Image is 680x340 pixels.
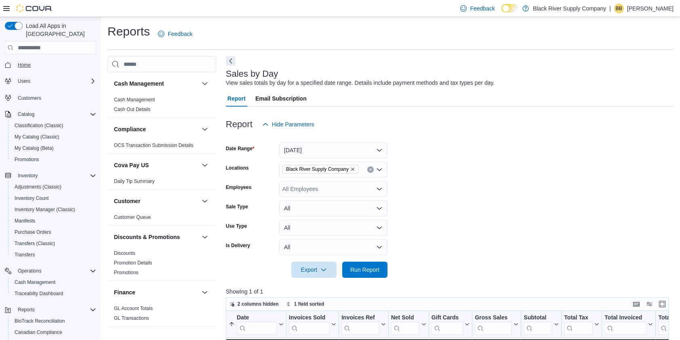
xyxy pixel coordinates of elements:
button: Finance [200,288,210,297]
span: Export [296,262,332,278]
a: Daily Tip Summary [114,178,155,184]
label: Locations [226,165,249,171]
span: GL Transactions [114,315,149,321]
button: Invoices Ref [341,314,385,335]
a: Canadian Compliance [11,327,65,337]
button: Keyboard shortcuts [632,299,641,309]
span: Manifests [15,218,35,224]
span: Promotion Details [114,260,152,266]
span: Customers [18,95,41,101]
div: Total Tax [564,314,593,335]
span: My Catalog (Beta) [11,143,96,153]
label: Is Delivery [226,242,250,249]
span: My Catalog (Beta) [15,145,54,151]
span: Cash Management [11,277,96,287]
button: All [279,239,387,255]
div: Invoices Ref [341,314,379,322]
span: Reports [15,305,96,315]
label: Date Range [226,145,255,152]
div: Net Sold [391,314,419,335]
span: Run Report [350,266,379,274]
button: Inventory [2,170,99,181]
span: Email Subscription [255,90,307,107]
span: OCS Transaction Submission Details [114,142,194,149]
a: Cash Out Details [114,107,151,112]
button: Users [15,76,34,86]
button: All [279,220,387,236]
button: Date [229,314,284,335]
span: Discounts [114,250,135,256]
button: Cash Management [8,277,99,288]
span: Home [15,60,96,70]
span: Feedback [470,4,495,13]
button: Export [291,262,337,278]
a: Discounts [114,250,135,256]
div: Gift Cards [431,314,463,322]
a: Inventory Count [11,193,52,203]
button: BioTrack Reconciliation [8,315,99,327]
span: Inventory [15,171,96,180]
label: Use Type [226,223,247,229]
a: Feedback [457,0,498,17]
div: Date [237,314,277,322]
div: View sales totals by day for a specified date range. Details include payment methods and tax type... [226,79,495,87]
span: Users [15,76,96,86]
span: Inventory Count [11,193,96,203]
span: Reports [18,306,35,313]
button: Operations [2,265,99,277]
button: Hide Parameters [259,116,318,132]
button: Total Invoiced [604,314,653,335]
span: Inventory [18,172,38,179]
button: Customer [200,196,210,206]
span: Transfers (Classic) [11,239,96,248]
span: Catalog [18,111,34,118]
button: Total Tax [564,314,599,335]
a: Promotions [11,155,42,164]
span: Transfers [15,252,35,258]
span: BioTrack Reconciliation [11,316,96,326]
p: | [609,4,611,13]
span: Manifests [11,216,96,226]
p: Black River Supply Company [533,4,606,13]
button: Invoices Sold [289,314,336,335]
button: Finance [114,288,198,296]
p: Showing 1 of 1 [226,288,674,296]
a: Feedback [155,26,196,42]
span: Cash Management [114,97,155,103]
span: Classification (Classic) [15,122,63,129]
div: Brandon Blount [614,4,624,13]
button: Promotions [8,154,99,165]
h3: Report [226,120,253,129]
a: Adjustments (Classic) [11,182,65,192]
span: Promotions [11,155,96,164]
div: Date [237,314,277,335]
div: Gross Sales [475,314,512,322]
span: Users [18,78,30,84]
span: Customers [15,92,96,103]
span: Operations [15,266,96,276]
button: My Catalog (Beta) [8,143,99,154]
button: Next [226,56,236,66]
button: Compliance [200,124,210,134]
button: Users [2,76,99,87]
button: Inventory Count [8,193,99,204]
span: Transfers [11,250,96,260]
span: Hide Parameters [272,120,314,128]
button: Cash Management [114,80,198,88]
a: Manifests [11,216,38,226]
a: BioTrack Reconciliation [11,316,68,326]
a: Customers [15,93,44,103]
h3: Compliance [114,125,146,133]
button: Open list of options [376,166,383,173]
span: Customer Queue [114,214,151,220]
button: Display options [644,299,654,309]
a: Classification (Classic) [11,121,67,130]
button: Open list of options [376,186,383,192]
a: Transfers (Classic) [11,239,58,248]
span: Adjustments (Classic) [11,182,96,192]
span: 2 columns hidden [238,301,279,307]
a: Customer Queue [114,214,151,220]
span: Canadian Compliance [11,327,96,337]
a: Transfers [11,250,38,260]
h3: Cash Management [114,80,164,88]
